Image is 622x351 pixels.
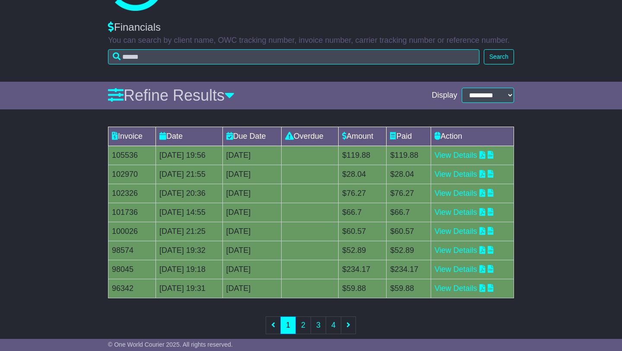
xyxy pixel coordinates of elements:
td: 102326 [108,184,156,203]
td: [DATE] 21:25 [155,222,222,241]
td: [DATE] [222,165,281,184]
td: 100026 [108,222,156,241]
td: [DATE] [222,241,281,260]
a: View Details [435,284,477,293]
td: [DATE] 21:55 [155,165,222,184]
td: Due Date [222,127,281,146]
td: Invoice [108,127,156,146]
td: $119.88 [339,146,387,165]
a: View Details [435,227,477,236]
td: [DATE] 19:31 [155,279,222,298]
td: [DATE] [222,222,281,241]
a: View Details [435,265,477,274]
td: [DATE] [222,279,281,298]
a: Refine Results [108,86,235,104]
td: Amount [339,127,387,146]
td: $76.27 [387,184,431,203]
td: [DATE] 20:36 [155,184,222,203]
td: $119.88 [387,146,431,165]
td: [DATE] 19:56 [155,146,222,165]
td: Paid [387,127,431,146]
td: 101736 [108,203,156,222]
a: 1 [280,316,296,334]
td: Overdue [281,127,338,146]
td: [DATE] [222,260,281,279]
td: $60.57 [339,222,387,241]
td: $52.89 [387,241,431,260]
td: [DATE] 19:32 [155,241,222,260]
td: Date [155,127,222,146]
a: View Details [435,170,477,179]
td: [DATE] 19:18 [155,260,222,279]
td: 98045 [108,260,156,279]
td: $52.89 [339,241,387,260]
a: 4 [326,316,341,334]
div: Financials [108,21,514,34]
td: 98574 [108,241,156,260]
td: [DATE] [222,203,281,222]
td: 96342 [108,279,156,298]
td: 102970 [108,165,156,184]
td: $60.57 [387,222,431,241]
span: © One World Courier 2025. All rights reserved. [108,341,233,348]
td: $59.88 [339,279,387,298]
button: Search [484,49,514,64]
td: $66.7 [387,203,431,222]
p: You can search by client name, OWC tracking number, invoice number, carrier tracking number or re... [108,36,514,45]
td: $234.17 [339,260,387,279]
td: $28.04 [387,165,431,184]
a: View Details [435,189,477,198]
a: 2 [295,316,311,334]
td: $234.17 [387,260,431,279]
a: View Details [435,151,477,160]
td: $28.04 [339,165,387,184]
a: View Details [435,246,477,255]
a: 3 [311,316,326,334]
td: [DATE] 14:55 [155,203,222,222]
td: Action [431,127,514,146]
td: [DATE] [222,146,281,165]
a: View Details [435,208,477,217]
td: $66.7 [339,203,387,222]
span: Display [432,91,457,100]
td: $59.88 [387,279,431,298]
td: 105536 [108,146,156,165]
td: [DATE] [222,184,281,203]
td: $76.27 [339,184,387,203]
